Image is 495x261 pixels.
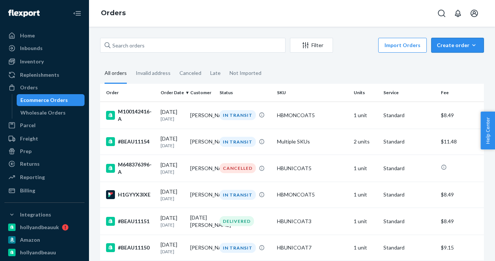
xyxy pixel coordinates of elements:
td: [PERSON_NAME] [187,102,217,129]
div: All orders [105,63,127,84]
ol: breadcrumbs [95,3,132,24]
a: Prep [4,145,85,157]
div: #BEAU11150 [106,243,155,252]
div: H1GYYX3IXE [106,190,155,199]
button: Help Center [481,112,495,149]
button: Import Orders [378,38,427,53]
p: [DATE] [161,169,184,175]
p: [DATE] [161,248,184,255]
a: Orders [101,9,126,17]
div: Returns [20,160,40,168]
div: HBMONCOAT5 [277,112,348,119]
div: Wholesale Orders [20,109,66,116]
div: M648376396-A [106,161,155,176]
a: Returns [4,158,85,170]
td: $8.49 [438,102,484,129]
div: Billing [20,187,35,194]
div: Late [210,63,221,83]
p: Standard [383,138,435,145]
td: $8.49 [438,208,484,235]
div: Home [20,32,35,39]
th: Order [100,84,158,102]
div: Reporting [20,174,45,181]
div: IN TRANSIT [220,110,256,120]
a: Home [4,30,85,42]
div: IN TRANSIT [220,137,256,147]
div: [DATE] [161,161,184,175]
a: Amazon [4,234,85,246]
div: Inventory [20,58,44,65]
td: [PERSON_NAME] [187,182,217,208]
img: Flexport logo [8,10,40,17]
a: hollyandbeauu [4,247,85,258]
div: Inbounds [20,44,43,52]
div: Prep [20,148,32,155]
button: Close Navigation [70,6,85,21]
div: Integrations [20,211,51,218]
div: Invalid address [136,63,171,83]
p: Standard [383,218,435,225]
td: [PERSON_NAME] [187,129,217,155]
div: DELIVERED [220,216,254,226]
input: Search orders [100,38,286,53]
td: $11.48 [438,129,484,155]
div: [DATE] [161,135,184,149]
div: [DATE] [161,188,184,202]
button: Open account menu [467,6,482,21]
button: Open notifications [451,6,465,21]
p: Standard [383,165,435,172]
div: [DATE] [161,241,184,255]
button: Integrations [4,209,85,221]
a: hollyandbeauuk [4,221,85,233]
div: [DATE] [161,108,184,122]
div: HBUNICOAT3 [277,218,348,225]
div: Replenishments [20,71,59,79]
p: [DATE] [161,222,184,228]
a: Orders [4,82,85,93]
a: Parcel [4,119,85,131]
p: [DATE] [161,116,184,122]
p: [DATE] [161,142,184,149]
a: Wholesale Orders [17,107,85,119]
td: 1 unit [351,182,380,208]
p: Standard [383,191,435,198]
td: [DATE][PERSON_NAME] [187,208,217,235]
div: IN TRANSIT [220,190,256,200]
td: 1 unit [351,208,380,235]
p: Standard [383,244,435,251]
td: 1 unit [351,102,380,129]
div: CANCELLED [220,163,256,173]
th: Fee [438,84,484,102]
a: Ecommerce Orders [17,94,85,106]
th: Units [351,84,380,102]
div: Not Imported [230,63,261,83]
p: Standard [383,112,435,119]
td: $9.15 [438,235,484,261]
td: Multiple SKUs [274,129,351,155]
div: #BEAU11154 [106,137,155,146]
button: Create order [431,38,484,53]
td: 1 unit [351,155,380,182]
div: Parcel [20,122,36,129]
div: Ecommerce Orders [20,96,68,104]
div: Create order [437,42,478,49]
button: Open Search Box [434,6,449,21]
th: SKU [274,84,351,102]
div: Freight [20,135,38,142]
div: IN TRANSIT [220,243,256,253]
a: Reporting [4,171,85,183]
a: Inbounds [4,42,85,54]
a: Billing [4,185,85,196]
td: [PERSON_NAME] [187,235,217,261]
div: HBMONCOAT5 [277,191,348,198]
div: Filter [290,42,333,49]
div: #BEAU11151 [106,217,155,226]
div: hollyandbeauu [20,249,56,256]
th: Service [380,84,438,102]
a: Freight [4,133,85,145]
a: Inventory [4,56,85,67]
div: Amazon [20,236,40,244]
th: Status [217,84,274,102]
p: [DATE] [161,195,184,202]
